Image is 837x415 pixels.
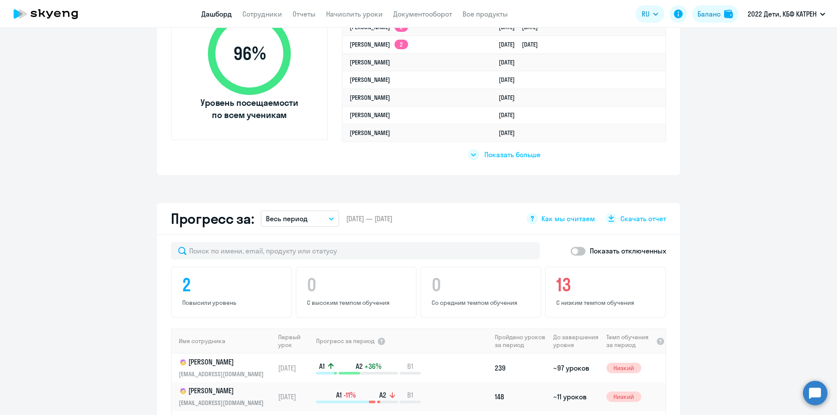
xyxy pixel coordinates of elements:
[463,10,508,18] a: Все продукты
[499,111,522,119] a: [DATE]
[266,213,308,224] p: Весь период
[182,274,283,295] h4: 2
[484,150,541,159] span: Показать больше
[179,369,269,379] p: [EMAIL_ADDRESS][DOMAIN_NAME]
[606,363,641,373] span: Низкий
[182,299,283,307] p: Повысили уровень
[171,210,254,227] h2: Прогресс за:
[379,390,386,400] span: A2
[319,361,325,371] span: A1
[550,354,602,382] td: ~97 уроков
[350,58,390,66] a: [PERSON_NAME]
[261,210,339,227] button: Весь период
[550,382,602,411] td: ~11 уроков
[499,23,545,31] a: [DATE][DATE]
[541,214,595,223] span: Как мы считаем
[364,361,381,371] span: +36%
[550,328,602,354] th: До завершения уровня
[499,58,522,66] a: [DATE]
[724,10,733,18] img: balance
[395,40,408,49] app-skyeng-badge: 2
[356,361,363,371] span: A2
[171,242,540,260] input: Поиск по имени, email, продукту или статусу
[748,9,817,19] p: 2022 Дети, КБФ КАТРЕН
[499,76,522,84] a: [DATE]
[697,9,721,19] div: Баланс
[350,129,390,137] a: [PERSON_NAME]
[606,391,641,402] span: Низкий
[407,361,413,371] span: B1
[491,382,550,411] td: 148
[499,94,522,101] a: [DATE]
[590,246,666,256] p: Показать отключенных
[407,390,413,400] span: B1
[642,9,650,19] span: RU
[275,354,315,382] td: [DATE]
[606,333,653,349] span: Темп обучения за период
[350,111,390,119] a: [PERSON_NAME]
[636,5,664,23] button: RU
[556,299,657,307] p: С низким темпом обучения
[491,328,550,354] th: Пройдено уроков за период
[199,43,299,64] span: 96 %
[293,10,316,18] a: Отчеты
[499,129,522,137] a: [DATE]
[350,23,408,31] a: [PERSON_NAME]2
[316,337,374,345] span: Прогресс за период
[350,94,390,101] a: [PERSON_NAME]
[179,357,269,368] p: [PERSON_NAME]
[620,214,666,223] span: Скачать отчет
[346,214,392,223] span: [DATE] — [DATE]
[242,10,282,18] a: Сотрудники
[393,10,452,18] a: Документооборот
[499,40,545,48] a: [DATE][DATE]
[179,387,187,395] img: child
[326,10,383,18] a: Начислить уроки
[743,3,830,24] button: 2022 Дети, КБФ КАТРЕН
[350,40,408,48] a: [PERSON_NAME]2
[692,5,738,23] button: Балансbalance
[275,382,315,411] td: [DATE]
[201,10,232,18] a: Дашборд
[172,328,275,354] th: Имя сотрудника
[179,398,269,408] p: [EMAIL_ADDRESS][DOMAIN_NAME]
[179,357,274,379] a: child[PERSON_NAME][EMAIL_ADDRESS][DOMAIN_NAME]
[491,354,550,382] td: 239
[350,76,390,84] a: [PERSON_NAME]
[344,390,356,400] span: -11%
[275,328,315,354] th: Первый урок
[179,386,269,396] p: [PERSON_NAME]
[556,274,657,295] h4: 13
[336,390,342,400] span: A1
[179,358,187,367] img: child
[179,386,274,408] a: child[PERSON_NAME][EMAIL_ADDRESS][DOMAIN_NAME]
[199,97,299,121] span: Уровень посещаемости по всем ученикам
